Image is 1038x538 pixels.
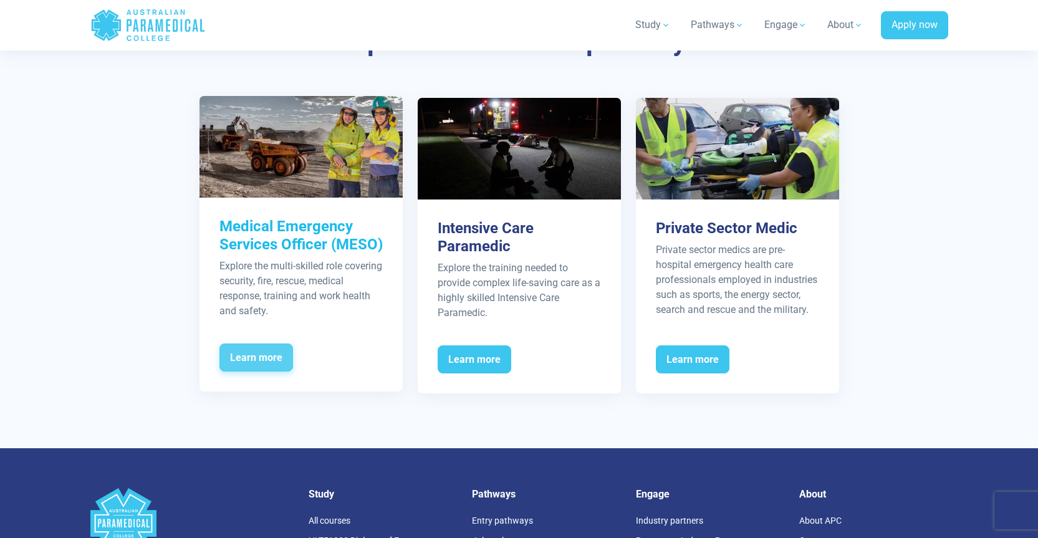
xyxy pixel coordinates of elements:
a: Private Sector Medic Private sector medics are pre-hospital emergency health care professionals e... [636,98,839,393]
a: Australian Paramedical College [90,5,206,46]
img: Medical Emergency Services Officer (MESO) [199,96,403,198]
div: Private sector medics are pre-hospital emergency health care professionals employed in industries... [656,243,819,317]
img: Intensive Care Paramedic [418,98,621,199]
h3: Intensive Care Paramedic [438,219,601,256]
h3: Medical Emergency Services Officer (MESO) [219,218,383,254]
a: About APC [799,516,842,526]
a: Engage [757,7,815,42]
a: Entry pathways [472,516,533,526]
a: Industry partners [636,516,703,526]
span: Learn more [656,345,729,374]
a: Pathways [683,7,752,42]
h5: About [799,488,948,500]
div: Explore the training needed to provide complex life-saving care as a highly skilled Intensive Car... [438,261,601,320]
h5: Pathways [472,488,621,500]
a: About [820,7,871,42]
a: All courses [309,516,350,526]
h5: Engage [636,488,785,500]
a: Intensive Care Paramedic Explore the training needed to provide complex life-saving care as a hig... [418,98,621,393]
a: Apply now [881,11,948,40]
span: Learn more [438,345,511,374]
img: Private Sector Medic [636,98,839,199]
div: Explore the multi-skilled role covering security, fire, rescue, medical response, training and wo... [219,259,383,319]
h3: Private Sector Medic [656,219,819,238]
span: Learn more [219,343,293,372]
a: Medical Emergency Services Officer (MESO) Explore the multi-skilled role covering security, fire,... [199,96,403,391]
h5: Study [309,488,458,500]
a: Study [628,7,678,42]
